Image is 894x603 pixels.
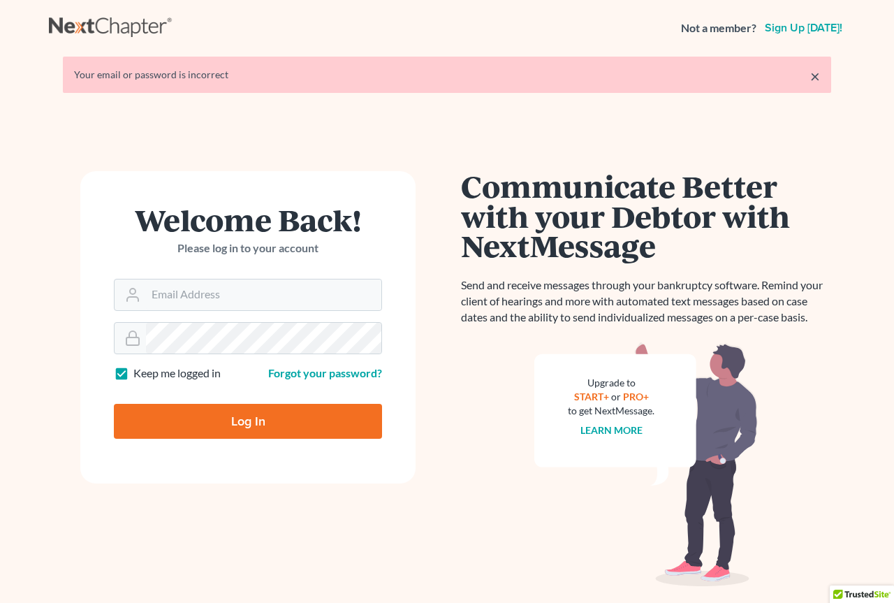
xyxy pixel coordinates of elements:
[146,279,381,310] input: Email Address
[114,404,382,439] input: Log In
[133,365,221,382] label: Keep me logged in
[580,424,643,436] a: Learn more
[74,68,820,82] div: Your email or password is incorrect
[268,366,382,379] a: Forgot your password?
[461,277,831,326] p: Send and receive messages through your bankruptcy software. Remind your client of hearings and mo...
[114,240,382,256] p: Please log in to your account
[461,171,831,261] h1: Communicate Better with your Debtor with NextMessage
[611,391,621,402] span: or
[574,391,609,402] a: START+
[568,376,654,390] div: Upgrade to
[623,391,649,402] a: PRO+
[568,404,654,418] div: to get NextMessage.
[762,22,845,34] a: Sign up [DATE]!
[114,205,382,235] h1: Welcome Back!
[681,20,756,36] strong: Not a member?
[534,342,758,587] img: nextmessage_bg-59042aed3d76b12b5cd301f8e5b87938c9018125f34e5fa2b7a6b67550977c72.svg
[810,68,820,85] a: ×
